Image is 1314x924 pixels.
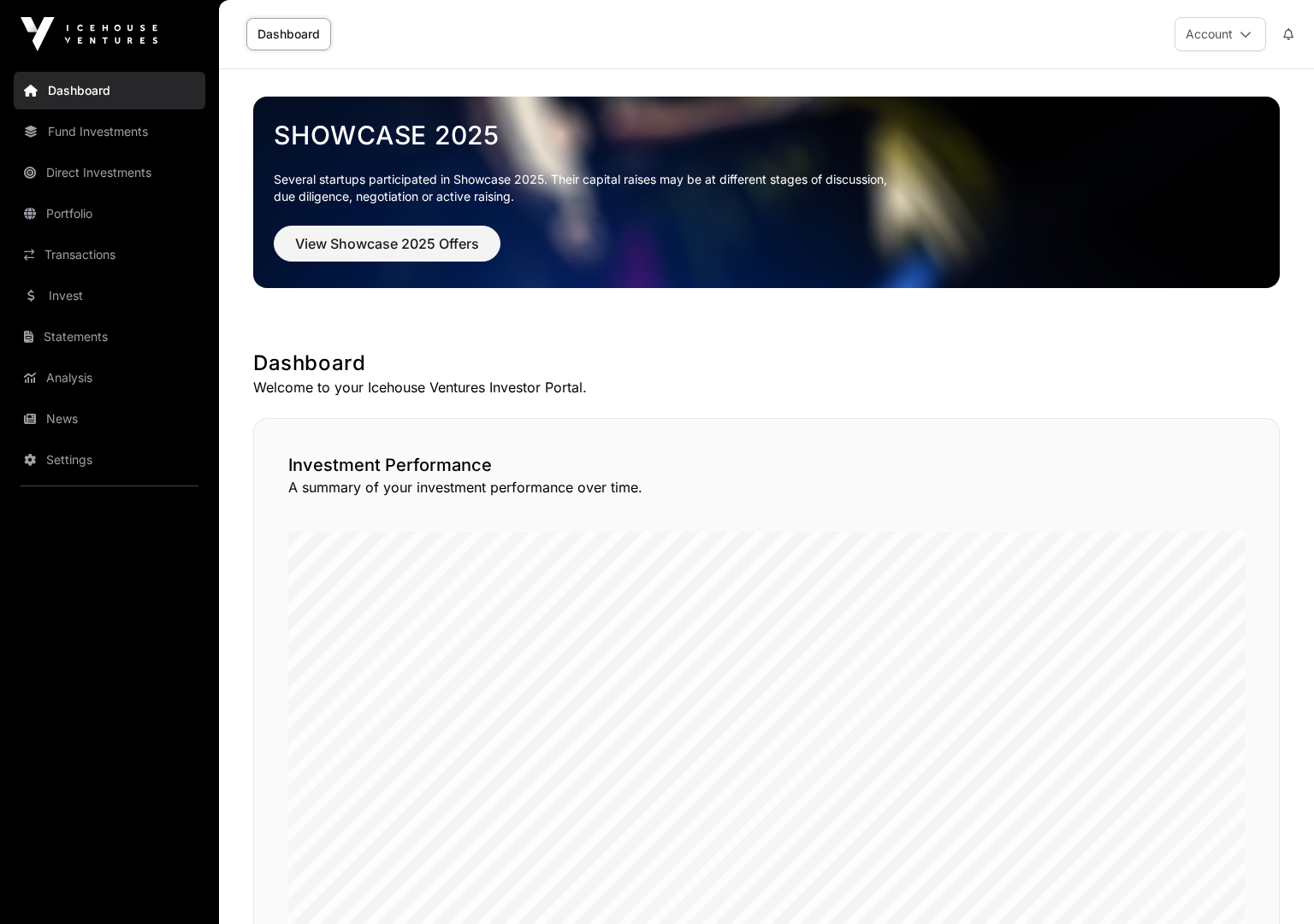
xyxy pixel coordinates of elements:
a: Analysis [14,359,205,397]
p: A summary of your investment performance over time. [288,477,1245,497]
a: Showcase 2025 [274,120,1259,150]
a: Portfolio [14,195,205,232]
a: Transactions [14,236,205,274]
p: Several startups participated in Showcase 2025. Their capital raises may be at different stages o... [274,171,1259,205]
a: Invest [14,277,205,315]
a: Direct Investments [14,154,205,191]
span: View Showcase 2025 Offers [295,233,479,254]
a: Settings [14,441,205,479]
img: Showcase 2025 [253,97,1280,288]
a: Fund Investments [14,113,205,150]
a: News [14,400,205,438]
a: Dashboard [14,72,205,109]
a: View Showcase 2025 Offers [274,243,500,260]
h2: Investment Performance [288,453,1245,477]
h1: Dashboard [253,350,1280,377]
img: Icehouse Ventures Logo [21,17,157,51]
button: Account [1175,17,1266,51]
p: Welcome to your Icehouse Ventures Investor Portal. [253,377,1280,397]
a: Dashboard [246,18,331,50]
a: Statements [14,318,205,356]
button: View Showcase 2025 Offers [274,226,500,262]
